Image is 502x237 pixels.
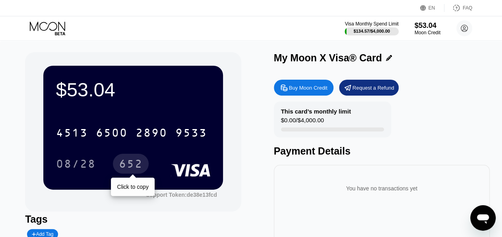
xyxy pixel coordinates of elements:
[463,5,472,11] div: FAQ
[415,30,440,35] div: Moon Credit
[444,4,472,12] div: FAQ
[25,213,241,225] div: Tags
[289,84,328,91] div: Buy Moon Credit
[113,154,149,174] div: 652
[146,192,217,198] div: Support Token:de38e13fcd
[119,159,143,171] div: 652
[470,205,496,231] iframe: Button to launch messaging window
[345,21,398,27] div: Visa Monthly Spend Limit
[32,231,53,237] div: Add Tag
[353,29,390,33] div: $134.57 / $4,000.00
[415,22,440,35] div: $53.04Moon Credit
[136,127,167,140] div: 2890
[428,5,435,11] div: EN
[353,84,394,91] div: Request a Refund
[420,4,444,12] div: EN
[274,145,490,157] div: Payment Details
[415,22,440,30] div: $53.04
[281,117,324,127] div: $0.00 / $4,000.00
[274,80,333,96] div: Buy Moon Credit
[117,184,148,190] div: Click to copy
[274,52,382,64] div: My Moon X Visa® Card
[339,80,399,96] div: Request a Refund
[96,127,128,140] div: 6500
[345,21,398,35] div: Visa Monthly Spend Limit$134.57/$4,000.00
[281,108,351,115] div: This card’s monthly limit
[56,127,88,140] div: 4513
[51,123,212,143] div: 4513650028909533
[56,159,96,171] div: 08/28
[280,177,483,200] div: You have no transactions yet
[175,127,207,140] div: 9533
[146,192,217,198] div: Support Token: de38e13fcd
[50,154,102,174] div: 08/28
[56,78,210,101] div: $53.04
